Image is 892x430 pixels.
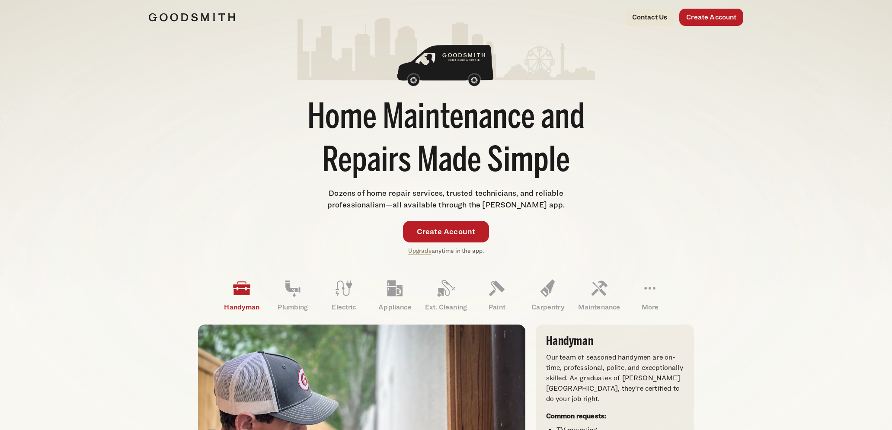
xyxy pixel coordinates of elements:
[420,302,471,312] p: Ext. Cleaning
[546,335,684,347] h3: Handyman
[522,302,573,312] p: Carpentry
[267,302,318,312] p: Plumbing
[318,302,369,312] p: Electric
[624,273,675,318] a: More
[149,13,235,22] img: Goodsmith
[573,273,624,318] a: Maintenance
[471,302,522,312] p: Paint
[625,9,675,26] a: Contact Us
[546,412,607,420] strong: Common requests:
[369,273,420,318] a: Appliance
[546,352,684,404] p: Our team of seasoned handymen are on-time, professional, polite, and exceptionally skilled. As gr...
[522,273,573,318] a: Carpentry
[318,273,369,318] a: Electric
[420,273,471,318] a: Ext. Cleaning
[267,273,318,318] a: Plumbing
[471,273,522,318] a: Paint
[297,97,595,184] h1: Home Maintenance and Repairs Made Simple
[408,246,484,256] p: anytime in the app.
[216,273,267,318] a: Handyman
[679,9,743,26] a: Create Account
[403,221,489,242] a: Create Account
[327,188,565,209] span: Dozens of home repair services, trusted technicians, and reliable professionalism—all available t...
[624,302,675,312] p: More
[573,302,624,312] p: Maintenance
[216,302,267,312] p: Handyman
[369,302,420,312] p: Appliance
[408,247,432,254] a: Upgrade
